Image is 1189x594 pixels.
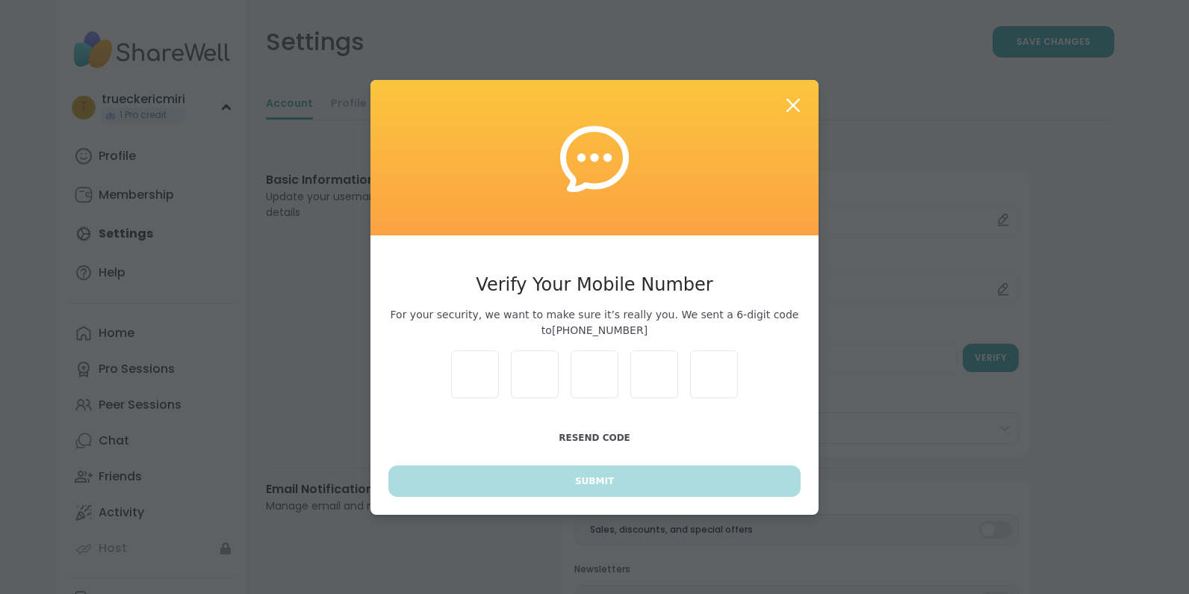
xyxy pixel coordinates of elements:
span: Submit [575,474,614,488]
h3: Verify Your Mobile Number [388,271,801,298]
button: Resend Code [388,422,801,454]
button: Submit [388,465,801,497]
span: Resend Code [559,433,630,443]
span: For your security, we want to make sure it’s really you. We sent a 6-digit code to [PHONE_NUMBER] [388,307,801,338]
